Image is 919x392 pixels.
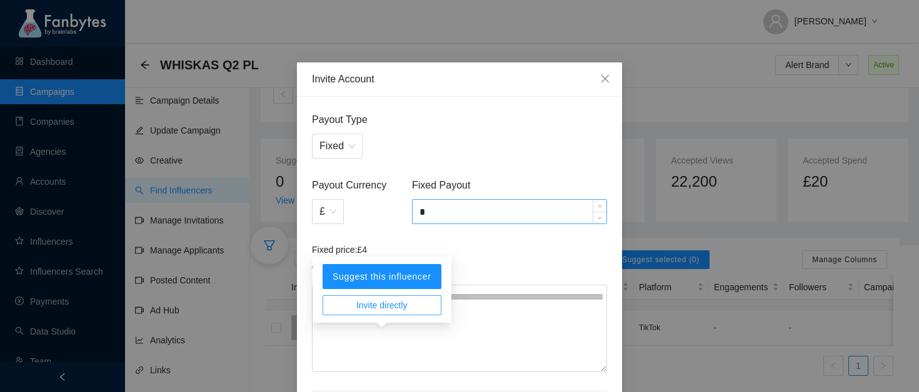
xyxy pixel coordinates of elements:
[323,295,441,315] button: Invite directly
[312,72,607,86] div: Invite Account
[312,263,607,278] span: Why this Influencer?
[312,243,607,257] article: Fixed price: £4
[593,212,606,223] span: Decrease Value
[588,62,622,96] button: Close
[596,214,604,222] span: down
[312,177,407,193] span: Payout Currency
[319,134,355,158] span: Fixed
[312,112,607,127] span: Payout Type
[593,200,606,212] span: Increase Value
[323,264,441,289] button: Suggest this influencer
[596,203,604,210] span: up
[356,298,408,312] span: Invite directly
[600,74,610,84] span: close
[412,177,607,193] span: Fixed Payout
[319,200,336,223] span: £
[333,272,431,282] span: Suggest this influencer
